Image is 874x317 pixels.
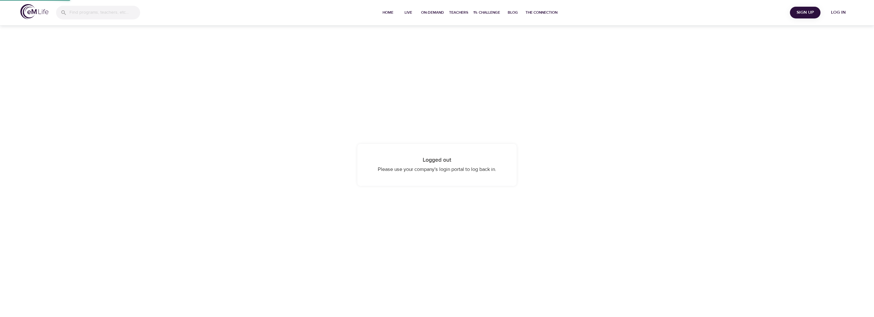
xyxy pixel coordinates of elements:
button: Sign Up [790,7,820,18]
span: Please use your company's login portal to log back in. [378,166,496,173]
input: Find programs, teachers, etc... [69,6,140,19]
span: On-Demand [421,9,444,16]
span: The Connection [526,9,557,16]
span: Sign Up [792,9,818,17]
span: 1% Challenge [473,9,500,16]
h4: Logged out [370,157,504,164]
span: Blog [505,9,520,16]
span: Teachers [449,9,468,16]
button: Log in [823,7,854,18]
span: Log in [826,9,851,17]
span: Home [380,9,396,16]
span: Live [401,9,416,16]
img: logo [20,4,48,19]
